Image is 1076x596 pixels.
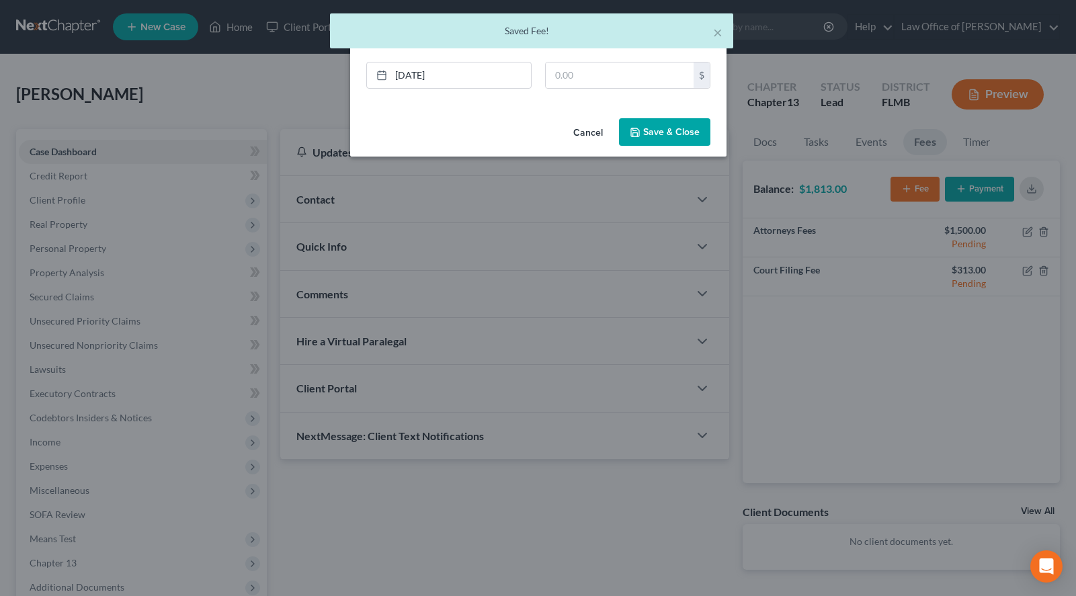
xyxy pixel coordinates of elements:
button: Save & Close [619,118,710,146]
button: × [713,24,722,40]
div: Saved Fee! [341,24,722,38]
div: $ [694,62,710,88]
input: 0.00 [546,62,694,88]
a: [DATE] [367,62,531,88]
button: Cancel [563,120,614,146]
div: Open Intercom Messenger [1030,550,1063,583]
